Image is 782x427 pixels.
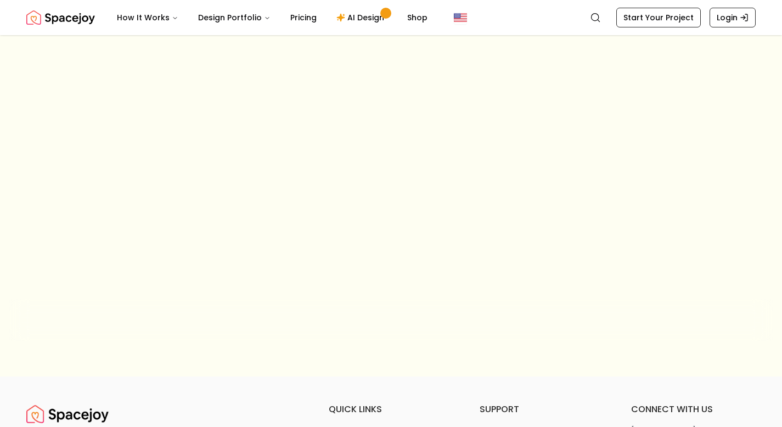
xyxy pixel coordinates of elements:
[108,7,187,29] button: How It Works
[398,7,436,29] a: Shop
[189,7,279,29] button: Design Portfolio
[328,7,396,29] a: AI Design
[480,403,604,416] h6: support
[454,11,467,24] img: United States
[26,403,109,425] a: Spacejoy
[108,7,436,29] nav: Main
[329,403,453,416] h6: quick links
[26,7,95,29] a: Spacejoy
[616,8,701,27] a: Start Your Project
[282,7,325,29] a: Pricing
[710,8,756,27] a: Login
[26,403,109,425] img: Spacejoy Logo
[631,403,756,416] h6: connect with us
[26,7,95,29] img: Spacejoy Logo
